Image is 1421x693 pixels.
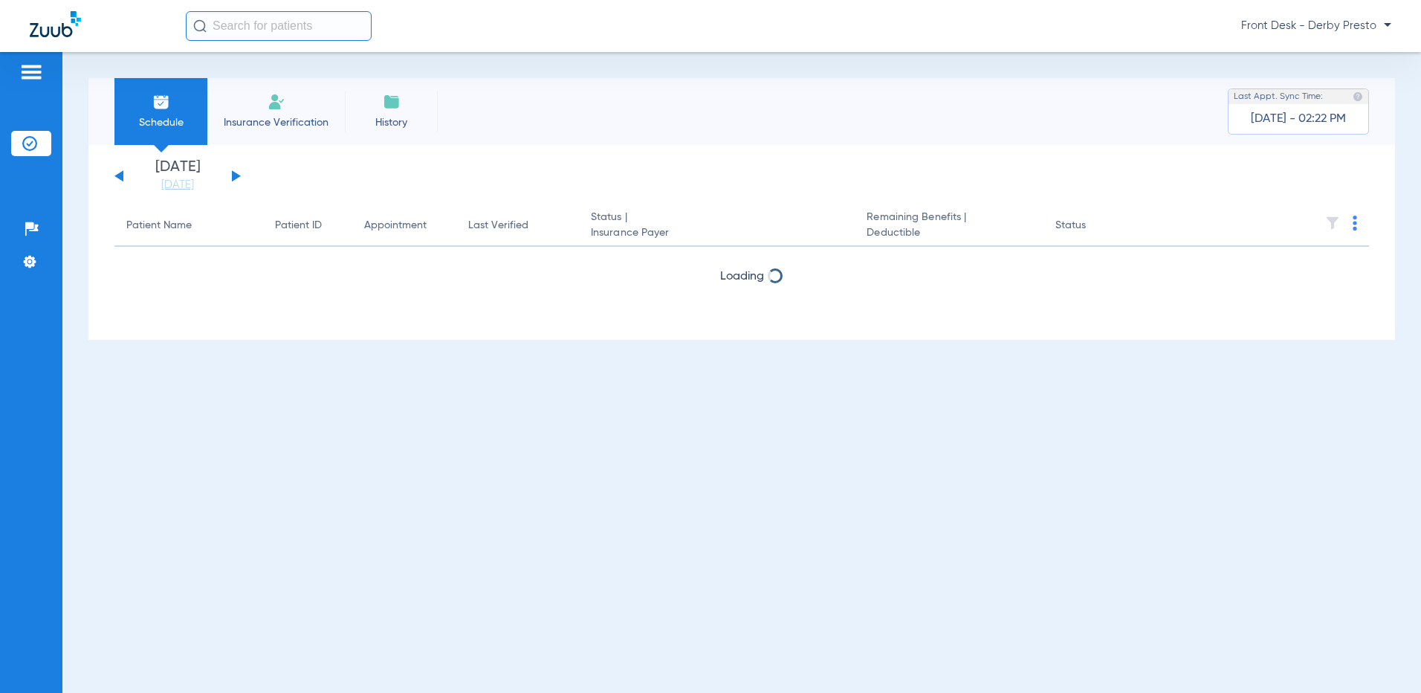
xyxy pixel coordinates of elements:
[1353,216,1357,231] img: group-dot-blue.svg
[1043,205,1144,247] th: Status
[579,205,855,247] th: Status |
[126,218,251,233] div: Patient Name
[1325,216,1340,231] img: filter.svg
[126,218,192,233] div: Patient Name
[152,93,170,111] img: Schedule
[468,218,567,233] div: Last Verified
[1241,19,1391,33] span: Front Desk - Derby Presto
[1251,112,1346,126] span: [DATE] - 02:22 PM
[855,205,1043,247] th: Remaining Benefits |
[186,11,372,41] input: Search for patients
[591,225,843,241] span: Insurance Payer
[133,178,222,193] a: [DATE]
[19,63,43,81] img: hamburger-icon
[364,218,427,233] div: Appointment
[126,115,196,130] span: Schedule
[133,160,222,193] li: [DATE]
[193,19,207,33] img: Search Icon
[30,11,81,37] img: Zuub Logo
[720,271,764,283] span: Loading
[275,218,340,233] div: Patient ID
[1353,91,1363,102] img: last sync help info
[1347,622,1421,693] iframe: Chat Widget
[383,93,401,111] img: History
[356,115,427,130] span: History
[364,218,444,233] div: Appointment
[275,218,322,233] div: Patient ID
[867,225,1031,241] span: Deductible
[468,218,528,233] div: Last Verified
[268,93,285,111] img: Manual Insurance Verification
[1234,89,1323,104] span: Last Appt. Sync Time:
[219,115,334,130] span: Insurance Verification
